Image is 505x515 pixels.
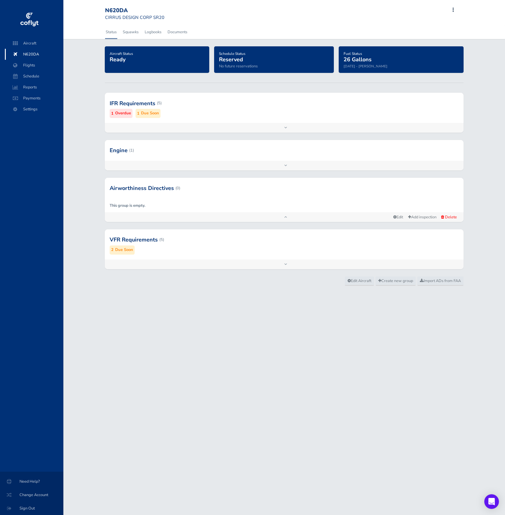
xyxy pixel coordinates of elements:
[7,489,56,500] span: Change Account
[11,82,57,93] span: Reports
[344,64,387,69] small: [DATE] - [PERSON_NAME]
[105,7,164,14] div: N620DA
[348,278,371,284] span: Edit Aircraft
[110,56,125,63] span: Ready
[11,93,57,104] span: Payments
[445,214,457,220] span: Delete
[439,214,459,220] button: Delete
[11,104,57,115] span: Settings
[122,25,139,39] a: Squawks
[11,38,57,49] span: Aircraft
[405,213,439,222] a: Add inspection
[141,110,159,116] small: Due Soon
[105,14,164,20] small: CIRRUS DESIGN CORP SR20
[11,60,57,71] span: Flights
[19,11,39,29] img: coflyt logo
[167,25,188,39] a: Documents
[391,213,405,221] a: Edit
[115,247,133,253] small: Due Soon
[110,203,145,208] strong: This group is empty.
[144,25,162,39] a: Logbooks
[420,278,461,284] span: Import ADs from FAA
[219,51,245,56] span: Schedule Status
[344,51,362,56] span: Fuel Status
[345,277,374,286] a: Edit Aircraft
[344,56,372,63] span: 26 Gallons
[110,51,133,56] span: Aircraft Status
[11,71,57,82] span: Schedule
[11,49,57,60] span: N620DA
[393,214,403,220] span: Edit
[7,503,56,514] span: Sign Out
[7,476,56,487] span: Need Help?
[219,49,245,63] a: Schedule StatusReserved
[376,277,416,286] a: Create new group
[219,63,258,69] span: No future reservations
[417,277,464,286] a: Import ADs from FAA
[105,25,117,39] a: Status
[115,110,131,116] small: Overdue
[219,56,243,63] span: Reserved
[378,278,413,284] span: Create new group
[484,494,499,509] div: Open Intercom Messenger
